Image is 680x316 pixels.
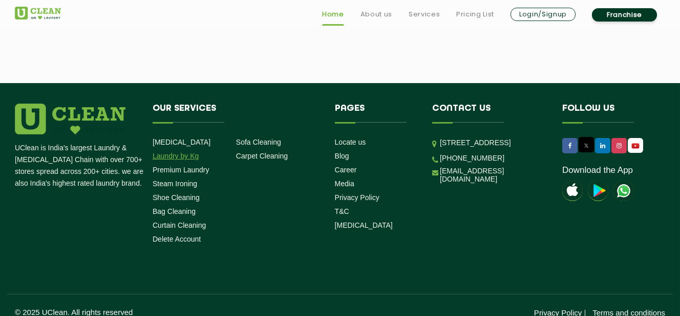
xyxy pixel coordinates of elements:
a: Carpet Cleaning [236,152,288,160]
a: Steam Ironing [153,180,197,188]
a: Download the App [562,165,633,175]
a: Curtain Cleaning [153,221,206,229]
a: [MEDICAL_DATA] [335,221,393,229]
a: [EMAIL_ADDRESS][DOMAIN_NAME] [440,167,547,183]
img: playstoreicon.png [588,181,608,201]
h4: Our Services [153,104,320,123]
a: Media [335,180,354,188]
p: UClean is India's largest Laundry & [MEDICAL_DATA] Chain with over 700+ stores spread across 200+... [15,142,145,189]
h4: Follow us [562,104,652,123]
a: About us [360,8,392,21]
a: Blog [335,152,349,160]
a: Delete Account [153,235,201,243]
a: Career [335,166,357,174]
a: Services [409,8,440,21]
img: apple-icon.png [562,181,583,201]
img: UClean Laundry and Dry Cleaning [629,141,642,151]
a: [PHONE_NUMBER] [440,154,504,162]
a: Locate us [335,138,366,146]
img: logo.png [15,104,125,134]
a: Sofa Cleaning [236,138,281,146]
a: Shoe Cleaning [153,193,200,202]
a: Bag Cleaning [153,207,196,215]
a: T&C [335,207,349,215]
img: UClean Laundry and Dry Cleaning [613,181,634,201]
a: Privacy Policy [335,193,379,202]
a: Premium Laundry [153,166,209,174]
a: Franchise [592,8,657,22]
a: Pricing List [456,8,494,21]
a: [MEDICAL_DATA] [153,138,210,146]
p: [STREET_ADDRESS] [440,137,547,149]
img: UClean Laundry and Dry Cleaning [15,7,61,19]
a: Laundry by Kg [153,152,199,160]
h4: Contact us [432,104,547,123]
a: Home [322,8,344,21]
a: Login/Signup [511,8,576,21]
h4: Pages [335,104,417,123]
